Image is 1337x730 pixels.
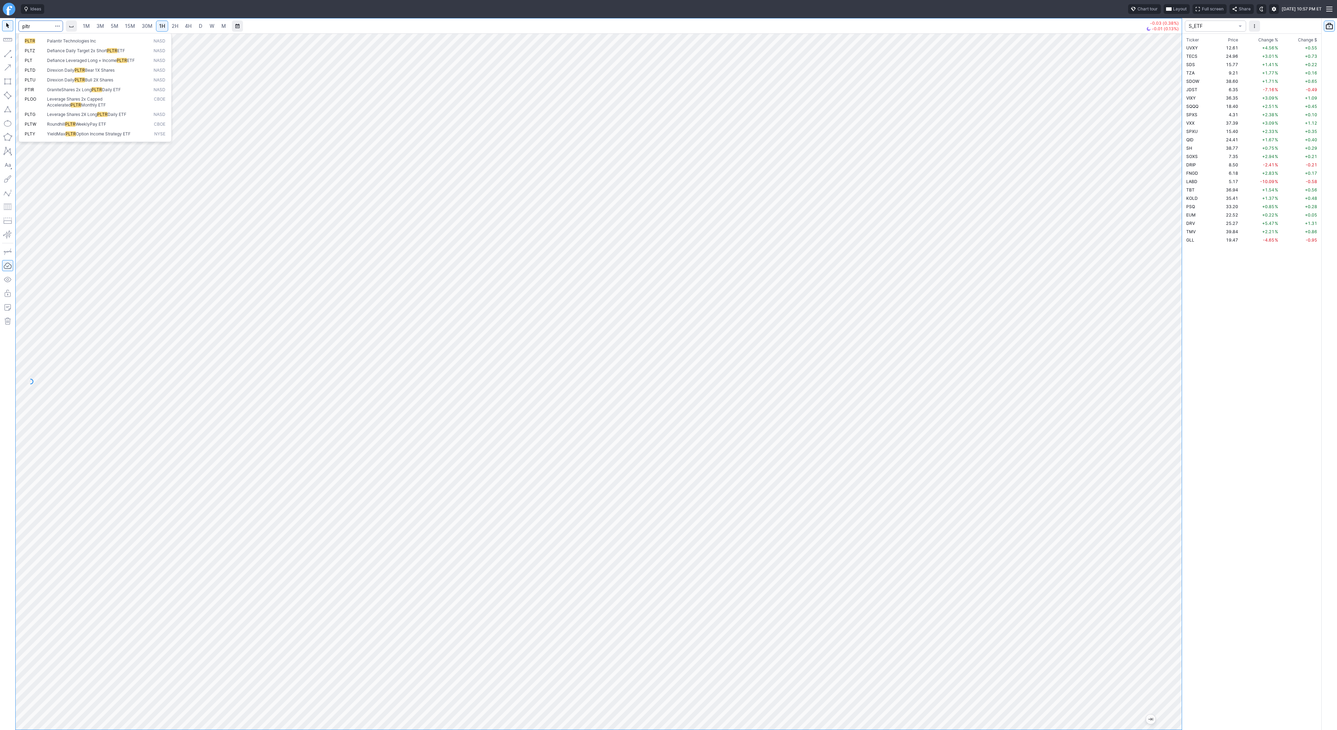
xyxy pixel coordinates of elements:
td: 8.50 [1214,160,1240,169]
span: +2.21 [1262,229,1274,234]
span: -7.16 [1263,87,1274,92]
span: Palantir Technologies Inc [47,38,96,44]
span: % [1275,196,1278,201]
span: +2.51 [1262,104,1274,109]
span: +1.37 [1262,196,1274,201]
button: Search [53,21,62,32]
td: 12.61 [1214,44,1240,52]
span: Defiance Leveraged Long + Income [47,58,117,63]
button: Fibonacci retracements [2,201,13,212]
a: M [218,21,229,32]
span: S_ETF [1189,23,1235,30]
span: % [1275,146,1278,151]
button: Interval [66,21,77,32]
td: 24.41 [1214,135,1240,144]
span: FNGD [1186,171,1198,176]
span: +0.28 [1305,204,1317,209]
span: -0.58 [1306,179,1317,184]
span: +0.16 [1305,70,1317,76]
button: Line [2,48,13,59]
span: Monthly ETF [81,102,106,108]
span: WeeklyPay ETF [76,121,106,127]
span: PLTR [75,68,85,73]
span: -4.65 [1263,237,1274,243]
td: 22.52 [1214,211,1240,219]
span: NASD [154,58,165,64]
span: Full screen [1202,6,1223,13]
button: Anchored VWAP [2,229,13,240]
span: TECS [1186,54,1197,59]
span: 2H [172,23,178,29]
span: -2.41 [1263,162,1274,167]
td: 19.47 [1214,236,1240,244]
span: SDS [1186,62,1195,67]
span: 3M [96,23,104,29]
button: portfolio-watchlist-select [1185,21,1246,32]
button: Toggle dark mode [1257,4,1266,14]
span: CBOE [154,121,165,127]
span: +3.09 [1262,120,1274,126]
span: +0.10 [1305,112,1317,117]
span: M [221,23,226,29]
span: KOLD [1186,196,1198,201]
span: VIXY [1186,95,1196,101]
span: PLTR [75,77,85,83]
td: 7.35 [1214,152,1240,160]
span: UVXY [1186,45,1198,50]
span: +1.77 [1262,70,1274,76]
span: % [1275,162,1278,167]
span: % [1275,187,1278,193]
span: SQQQ [1186,104,1198,109]
span: Ideas [30,6,41,13]
span: +0.05 [1305,212,1317,218]
span: Leverage Shares 2x Capped Accelerated [47,96,102,108]
span: +0.73 [1305,54,1317,59]
td: 25.27 [1214,219,1240,227]
td: 38.60 [1214,77,1240,85]
span: PLTR [97,112,108,117]
button: Ideas [21,4,44,14]
span: +0.22 [1262,212,1274,218]
span: % [1275,221,1278,226]
button: Range [232,21,243,32]
button: Mouse [2,20,13,31]
span: PLT [25,58,32,63]
span: PLTR [117,58,127,63]
span: PLTZ [25,48,35,53]
span: +3.09 [1262,95,1274,101]
span: % [1275,45,1278,50]
button: Full screen [1193,4,1227,14]
span: PLTR [65,121,76,127]
span: Daily ETF [102,87,121,92]
span: ETF [117,48,125,53]
button: Settings [1269,4,1279,14]
span: % [1275,79,1278,84]
td: 6.35 [1214,85,1240,94]
span: SH [1186,146,1192,151]
span: VXX [1186,120,1195,126]
span: % [1275,204,1278,209]
span: TBT [1186,187,1195,193]
span: QID [1186,137,1194,142]
span: +1.54 [1262,187,1274,193]
button: Rectangle [2,76,13,87]
span: PLTR [107,48,117,53]
a: 15M [122,21,138,32]
button: Arrow [2,62,13,73]
td: 15.40 [1214,127,1240,135]
input: Search [18,21,63,32]
span: NASD [154,48,165,54]
span: +0.45 [1305,104,1317,109]
span: TMV [1186,229,1196,234]
button: Position [2,215,13,226]
span: Roundhill [47,121,65,127]
span: % [1275,112,1278,117]
span: +0.35 [1305,129,1317,134]
span: +1.71 [1262,79,1274,84]
span: +4.56 [1262,45,1274,50]
span: +0.75 [1262,146,1274,151]
span: % [1275,154,1278,159]
span: % [1275,237,1278,243]
span: -0.01 (0.13%) [1152,27,1179,31]
td: 38.77 [1214,144,1240,152]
